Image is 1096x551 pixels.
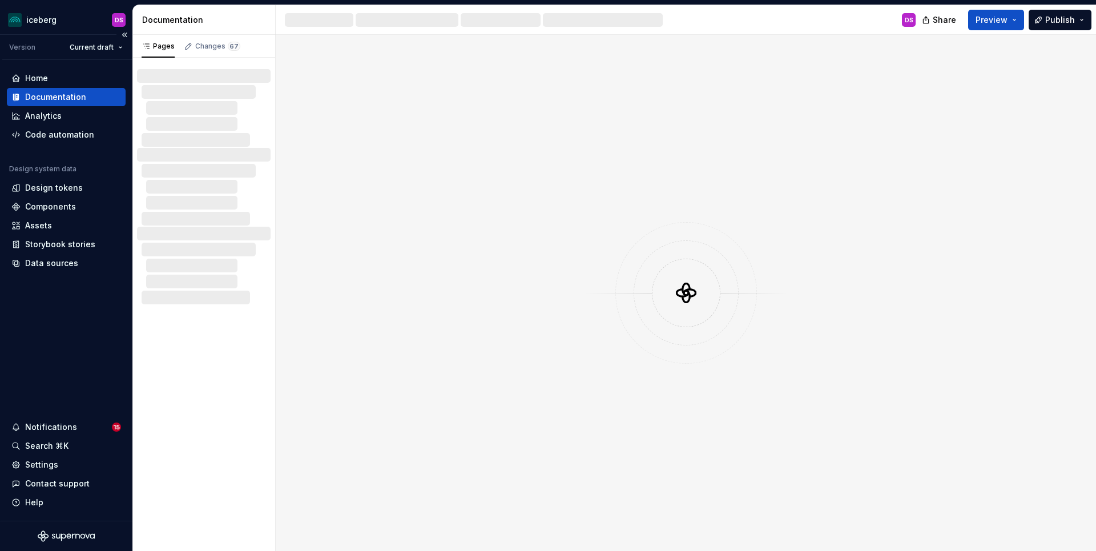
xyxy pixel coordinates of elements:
a: Documentation [7,88,126,106]
div: Code automation [25,129,94,140]
div: Contact support [25,478,90,489]
a: Design tokens [7,179,126,197]
div: Notifications [25,421,77,433]
div: Analytics [25,110,62,122]
a: Code automation [7,126,126,144]
span: 67 [228,42,240,51]
svg: Supernova Logo [38,530,95,542]
button: icebergDS [2,7,130,32]
div: Home [25,73,48,84]
button: Search ⌘K [7,437,126,455]
div: Documentation [142,14,271,26]
a: Home [7,69,126,87]
button: Share [916,10,964,30]
a: Storybook stories [7,235,126,254]
span: Preview [976,14,1008,26]
div: Version [9,43,35,52]
a: Components [7,198,126,216]
div: Changes [195,42,240,51]
div: iceberg [26,14,57,26]
div: Help [25,497,43,508]
button: Preview [968,10,1024,30]
div: Pages [142,42,175,51]
span: 15 [112,423,121,432]
div: Components [25,201,76,212]
div: Search ⌘K [25,440,68,452]
img: 418c6d47-6da6-4103-8b13-b5999f8989a1.png [8,13,22,27]
span: Current draft [70,43,114,52]
div: Settings [25,459,58,470]
a: Data sources [7,254,126,272]
span: Share [933,14,956,26]
div: Documentation [25,91,86,103]
div: Assets [25,220,52,231]
div: Design tokens [25,182,83,194]
span: Publish [1045,14,1075,26]
div: Storybook stories [25,239,95,250]
div: Data sources [25,258,78,269]
button: Help [7,493,126,512]
a: Analytics [7,107,126,125]
div: Design system data [9,164,76,174]
div: DS [905,15,913,25]
a: Assets [7,216,126,235]
button: Current draft [65,39,128,55]
button: Publish [1029,10,1091,30]
div: DS [115,15,123,25]
button: Notifications15 [7,418,126,436]
button: Contact support [7,474,126,493]
button: Collapse sidebar [116,27,132,43]
a: Settings [7,456,126,474]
